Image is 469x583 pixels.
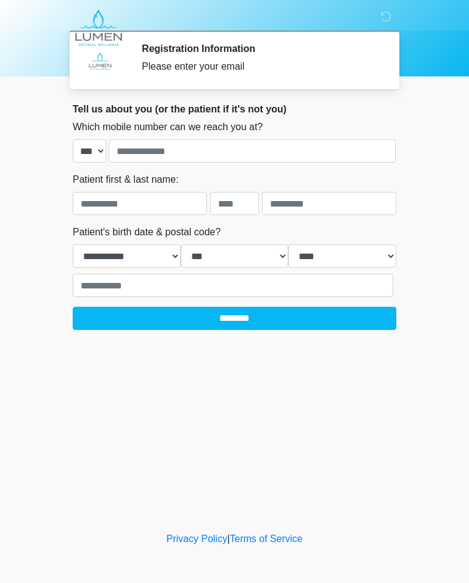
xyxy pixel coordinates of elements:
a: Privacy Policy [167,533,228,544]
img: Agent Avatar [82,43,118,79]
a: Terms of Service [230,533,302,544]
label: Patient's birth date & postal code? [73,225,220,240]
a: | [227,533,230,544]
img: LUMEN Optimal Wellness Logo [60,9,137,46]
label: Which mobile number can we reach you at? [73,120,263,134]
h2: Tell us about you (or the patient if it's not you) [73,103,396,115]
label: Patient first & last name: [73,172,178,187]
div: Please enter your email [142,59,378,74]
